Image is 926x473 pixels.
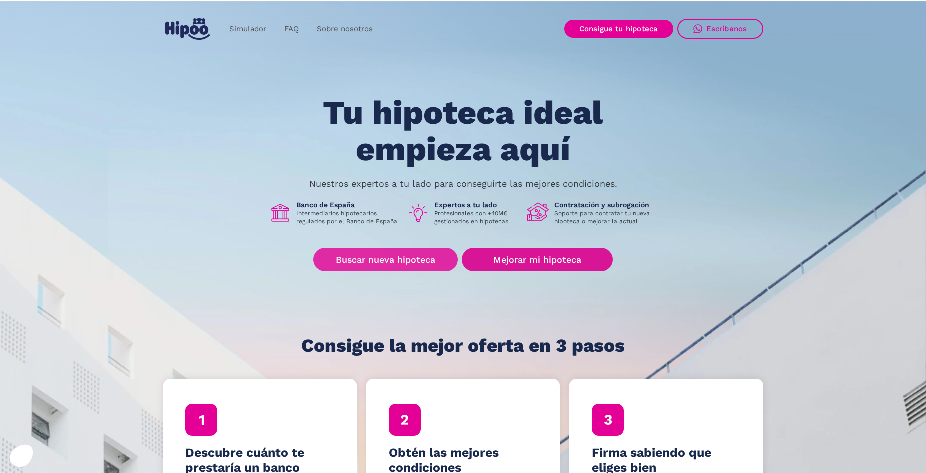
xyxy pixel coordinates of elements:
h1: Banco de España [296,200,399,209]
h1: Contratación y subrogación [554,200,657,209]
h1: Tu hipoteca ideal empieza aquí [273,95,652,167]
a: Escríbenos [677,19,763,39]
p: Nuestros expertos a tu lado para conseguirte las mejores condiciones. [309,180,617,188]
a: FAQ [275,19,308,39]
p: Soporte para contratar tu nueva hipoteca o mejorar la actual [554,209,657,225]
div: Escríbenos [706,24,747,33]
h1: Expertos a tu lado [434,200,519,209]
a: Mejorar mi hipoteca [462,248,612,271]
p: Profesionales con +40M€ gestionados en hipotecas [434,209,519,225]
p: Intermediarios hipotecarios regulados por el Banco de España [296,209,399,225]
a: Simulador [220,19,275,39]
a: Buscar nueva hipoteca [313,248,458,271]
a: home [163,14,212,44]
h1: Consigue la mejor oferta en 3 pasos [301,336,625,356]
a: Consigue tu hipoteca [564,20,673,38]
a: Sobre nosotros [308,19,382,39]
